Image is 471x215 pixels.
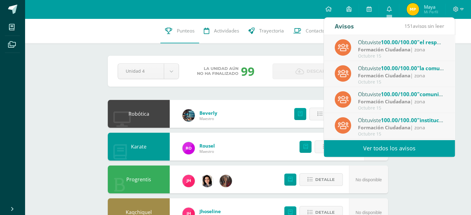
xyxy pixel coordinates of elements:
[358,98,444,105] div: | zona
[358,72,410,79] strong: Formación Ciudadana
[299,173,343,186] button: Detalle
[335,18,354,35] div: Avisos
[199,110,217,116] a: Beverly
[197,66,238,76] span: La unidad aún no ha finalizado
[358,105,444,111] div: Octubre 15
[381,65,417,72] span: 100.00/100.00
[358,46,410,53] strong: Formación Ciudadana
[108,100,170,128] div: Robótica
[259,28,284,34] span: Trayectoria
[182,109,195,122] img: 34fa802e52f1a7c5000ca845efa31f00.png
[108,166,170,193] div: Progrentis
[244,19,289,43] a: Trayectoria
[199,143,215,149] a: Rousel
[358,46,444,53] div: | zona
[358,98,410,105] strong: Formación Ciudadana
[201,175,213,187] img: 8d111c54e46f86f8e7ff055ff49bdf2e.png
[315,174,335,185] span: Detalle
[324,140,455,157] a: Ver todos los avisos
[358,38,444,46] div: Obtuviste en
[355,177,382,182] span: No disponible
[199,208,221,214] a: Jhoseline
[358,54,444,59] div: Octubre 15
[309,108,353,120] button: Detalle
[381,39,417,46] span: 100.00/100.00
[289,19,332,43] a: Contactos
[307,64,355,79] span: Descargar boleta
[126,64,156,78] span: Unidad 4
[108,133,170,161] div: Karate
[424,9,438,15] span: Mi Perfil
[199,149,215,154] span: Maestro
[214,28,239,34] span: Actividades
[381,91,417,98] span: 100.00/100.00
[358,124,444,131] div: | zona
[358,124,410,131] strong: Formación Ciudadana
[199,116,217,121] span: Maestro
[424,4,438,10] span: Maya
[358,80,444,85] div: Octubre 15
[182,175,195,187] img: c00a0765c4898c626be081b0d8af7c0d.png
[177,28,194,34] span: Punteos
[241,63,255,79] div: 99
[306,28,327,34] span: Contactos
[404,23,444,29] span: avisos sin leer
[358,90,444,98] div: Obtuviste en
[358,72,444,79] div: | zona
[417,65,457,72] span: "la comunidad"
[358,64,444,72] div: Obtuviste en
[381,117,417,124] span: 100.00/100.00
[358,116,444,124] div: Obtuviste en
[160,19,199,43] a: Punteos
[118,64,179,79] a: Unidad 4
[355,210,382,215] span: No disponible
[182,142,195,154] img: 622bbccbb56ef3a75229b1369ba48c20.png
[220,175,232,187] img: 9265801c139b95c850505ad960065ce9.png
[199,19,244,43] a: Actividades
[404,23,413,29] span: 151
[358,131,444,137] div: Octubre 15
[407,3,419,15] img: 44b7386e2150bafe6f75c9566b169429.png
[315,140,358,153] button: Detalle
